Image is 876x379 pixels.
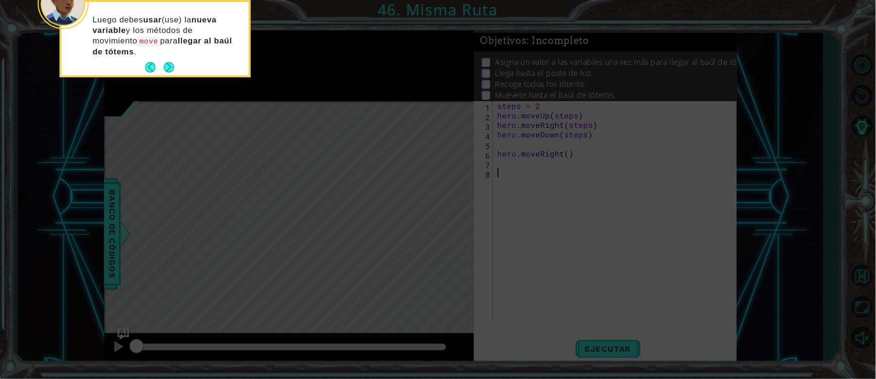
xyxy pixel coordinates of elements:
code: move [138,36,160,47]
p: Luego debes (use) la y los métodos de movimiento para . [93,15,242,57]
strong: usar [143,15,162,24]
strong: llegar al baúl de tótems [93,36,232,56]
strong: nueva variable [93,15,217,35]
button: Back [145,62,164,73]
button: Next [163,62,174,73]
